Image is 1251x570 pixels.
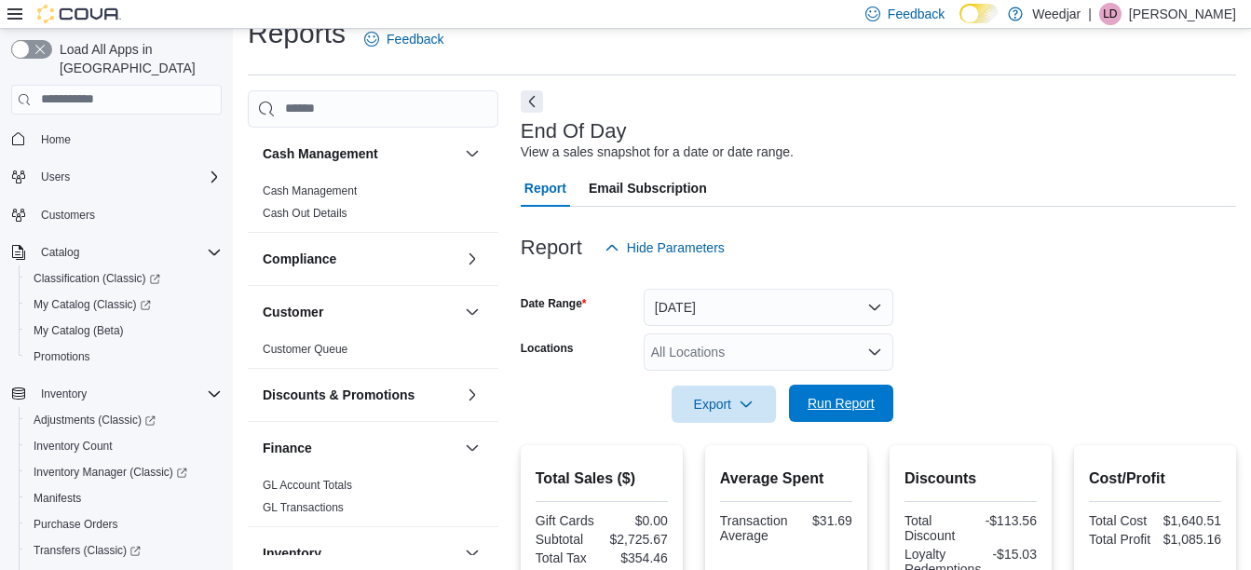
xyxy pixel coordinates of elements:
[19,265,229,292] a: Classification (Classic)
[19,537,229,563] a: Transfers (Classic)
[1089,532,1151,547] div: Total Profit
[248,180,498,232] div: Cash Management
[672,386,776,423] button: Export
[34,439,113,454] span: Inventory Count
[536,513,598,528] div: Gift Cards
[521,296,587,311] label: Date Range
[34,204,102,226] a: Customers
[19,485,229,511] button: Manifests
[26,539,222,562] span: Transfers (Classic)
[19,459,229,485] a: Inventory Manager (Classic)
[959,4,999,23] input: Dark Mode
[19,292,229,318] a: My Catalog (Classic)
[988,547,1037,562] div: -$15.03
[41,387,87,401] span: Inventory
[263,206,347,221] span: Cash Out Details
[34,166,222,188] span: Users
[34,465,187,480] span: Inventory Manager (Classic)
[4,201,229,228] button: Customers
[263,144,378,163] h3: Cash Management
[41,208,95,223] span: Customers
[1129,3,1236,25] p: [PERSON_NAME]
[627,238,725,257] span: Hide Parameters
[357,20,451,58] a: Feedback
[34,323,124,338] span: My Catalog (Beta)
[248,338,498,368] div: Customer
[461,248,483,270] button: Compliance
[808,394,875,413] span: Run Report
[34,166,77,188] button: Users
[263,303,457,321] button: Customer
[263,386,457,404] button: Discounts & Promotions
[34,383,222,405] span: Inventory
[974,513,1037,528] div: -$113.56
[867,345,882,360] button: Open list of options
[605,513,668,528] div: $0.00
[4,239,229,265] button: Catalog
[1032,3,1081,25] p: Weedjar
[387,30,443,48] span: Feedback
[263,544,457,563] button: Inventory
[19,318,229,344] button: My Catalog (Beta)
[34,491,81,506] span: Manifests
[26,267,222,290] span: Classification (Classic)
[34,128,222,151] span: Home
[263,183,357,198] span: Cash Management
[683,386,765,423] span: Export
[720,513,788,543] div: Transaction Average
[597,229,732,266] button: Hide Parameters
[26,319,131,342] a: My Catalog (Beta)
[26,293,158,316] a: My Catalog (Classic)
[1159,513,1221,528] div: $1,640.51
[34,241,222,264] span: Catalog
[263,544,321,563] h3: Inventory
[19,407,229,433] a: Adjustments (Classic)
[41,170,70,184] span: Users
[263,250,457,268] button: Compliance
[521,237,582,259] h3: Report
[34,543,141,558] span: Transfers (Classic)
[536,532,598,547] div: Subtotal
[26,293,222,316] span: My Catalog (Classic)
[789,385,893,422] button: Run Report
[461,437,483,459] button: Finance
[263,386,415,404] h3: Discounts & Promotions
[34,383,94,405] button: Inventory
[26,346,222,368] span: Promotions
[41,245,79,260] span: Catalog
[26,487,222,509] span: Manifests
[4,126,229,153] button: Home
[26,319,222,342] span: My Catalog (Beta)
[644,289,893,326] button: [DATE]
[19,344,229,370] button: Promotions
[19,511,229,537] button: Purchase Orders
[1099,3,1122,25] div: Lauren Daniels
[521,142,794,162] div: View a sales snapshot for a date or date range.
[26,267,168,290] a: Classification (Classic)
[1089,468,1221,490] h2: Cost/Profit
[34,349,90,364] span: Promotions
[263,303,323,321] h3: Customer
[263,500,344,515] span: GL Transactions
[1159,532,1221,547] div: $1,085.16
[263,439,312,457] h3: Finance
[263,342,347,357] span: Customer Queue
[26,409,163,431] a: Adjustments (Classic)
[461,142,483,165] button: Cash Management
[26,409,222,431] span: Adjustments (Classic)
[524,170,566,207] span: Report
[26,346,98,368] a: Promotions
[26,461,195,483] a: Inventory Manager (Classic)
[34,271,160,286] span: Classification (Classic)
[521,120,627,142] h3: End Of Day
[263,478,352,493] span: GL Account Totals
[26,435,222,457] span: Inventory Count
[536,468,668,490] h2: Total Sales ($)
[263,184,357,197] a: Cash Management
[41,132,71,147] span: Home
[720,468,852,490] h2: Average Spent
[263,250,336,268] h3: Compliance
[795,513,851,528] div: $31.69
[1089,513,1151,528] div: Total Cost
[34,297,151,312] span: My Catalog (Classic)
